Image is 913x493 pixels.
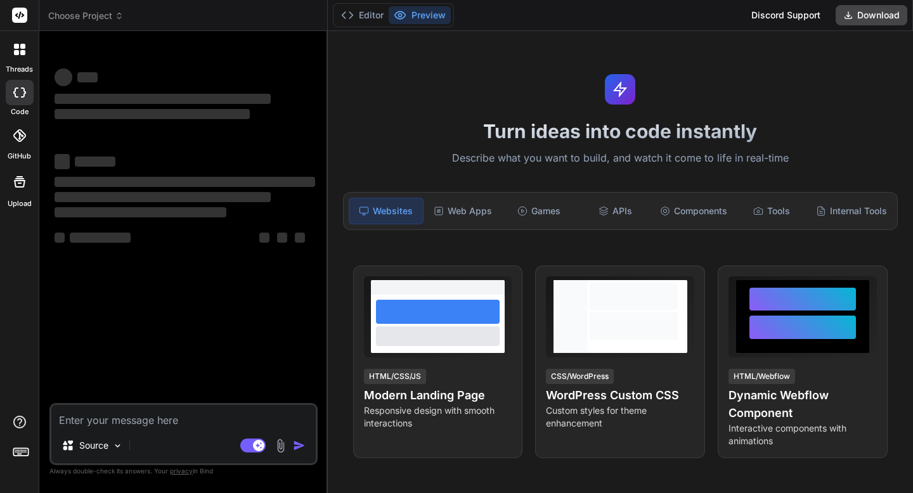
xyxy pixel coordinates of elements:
img: Pick Models [112,440,123,451]
h4: Modern Landing Page [364,387,512,404]
span: ‌ [259,233,269,243]
div: CSS/WordPress [546,369,614,384]
h4: WordPress Custom CSS [546,387,694,404]
span: ‌ [75,157,115,167]
button: Editor [336,6,389,24]
h1: Turn ideas into code instantly [335,120,905,143]
span: ‌ [55,233,65,243]
div: HTML/CSS/JS [364,369,426,384]
div: Internal Tools [811,198,892,224]
div: Tools [735,198,808,224]
p: Custom styles for theme enhancement [546,404,694,430]
span: ‌ [277,233,287,243]
span: ‌ [295,233,305,243]
p: Interactive components with animations [728,422,877,447]
span: Choose Project [48,10,124,22]
div: HTML/Webflow [728,369,795,384]
span: ‌ [55,68,72,86]
span: ‌ [77,72,98,82]
span: ‌ [55,177,315,187]
span: ‌ [55,207,226,217]
label: threads [6,64,33,75]
label: code [11,106,29,117]
label: Upload [8,198,32,209]
span: ‌ [55,154,70,169]
div: Components [655,198,732,224]
div: Websites [349,198,424,224]
span: ‌ [55,109,250,119]
h4: Dynamic Webflow Component [728,387,877,422]
button: Preview [389,6,451,24]
button: Download [836,5,907,25]
p: Responsive design with smooth interactions [364,404,512,430]
div: Discord Support [744,5,828,25]
img: icon [293,439,306,452]
p: Always double-check its answers. Your in Bind [49,465,318,477]
label: GitHub [8,151,31,162]
div: Games [502,198,576,224]
span: ‌ [55,192,271,202]
span: ‌ [55,94,271,104]
img: attachment [273,439,288,453]
div: APIs [578,198,652,224]
p: Source [79,439,108,452]
span: ‌ [70,233,131,243]
span: privacy [170,467,193,475]
div: Web Apps [426,198,500,224]
p: Describe what you want to build, and watch it come to life in real-time [335,150,905,167]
